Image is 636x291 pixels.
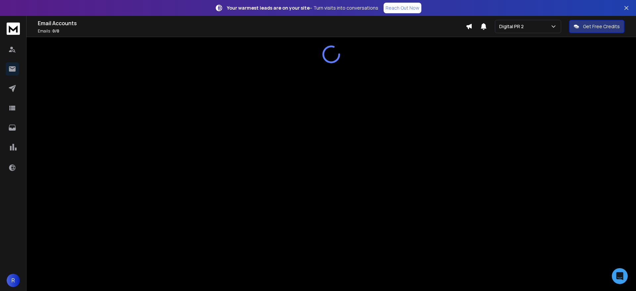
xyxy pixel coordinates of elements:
[38,29,466,34] p: Emails :
[38,19,466,27] h1: Email Accounts
[7,274,20,287] button: R
[52,28,59,34] span: 0 / 0
[612,268,628,284] div: Open Intercom Messenger
[227,5,310,11] strong: Your warmest leads are on your site
[499,23,526,30] p: Digital PR 2
[583,23,620,30] p: Get Free Credits
[384,3,421,13] a: Reach Out Now
[569,20,624,33] button: Get Free Credits
[386,5,419,11] p: Reach Out Now
[227,5,378,11] p: – Turn visits into conversations
[7,23,20,35] img: logo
